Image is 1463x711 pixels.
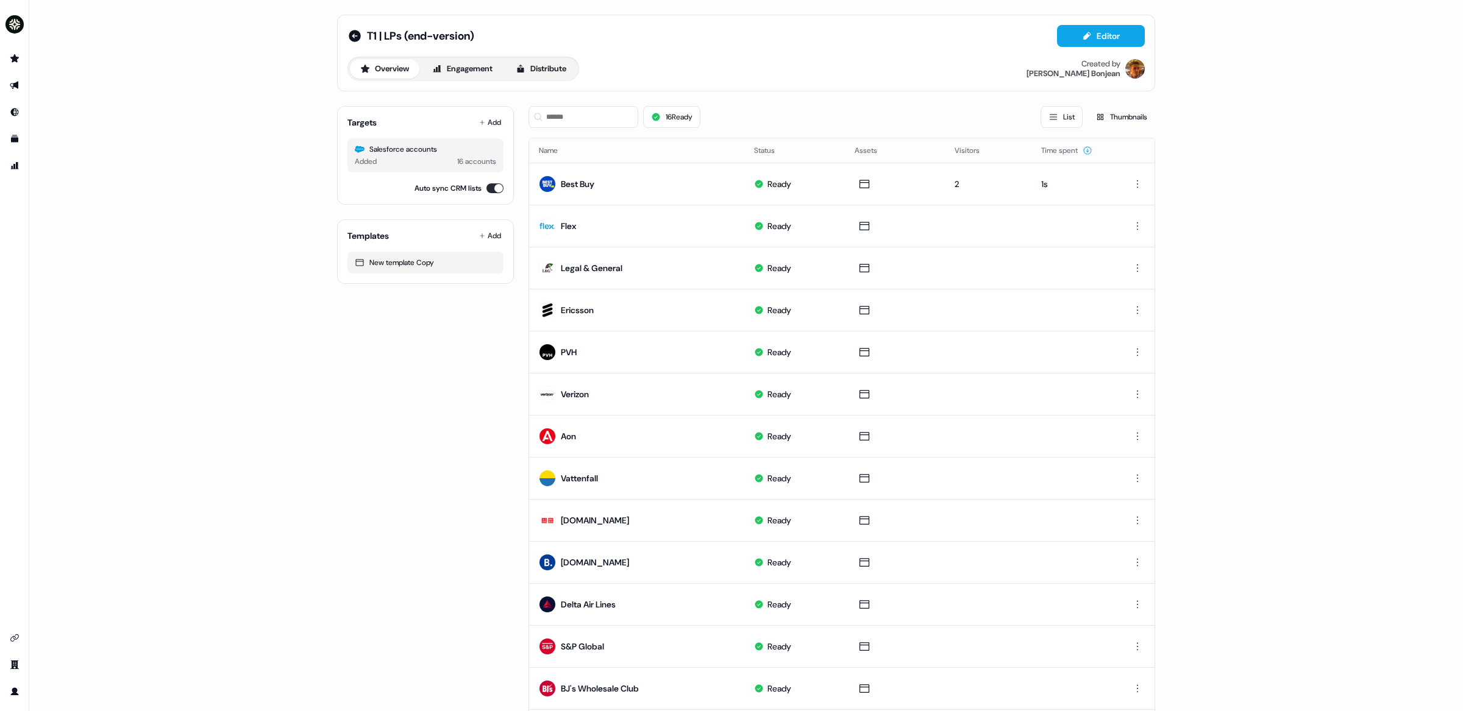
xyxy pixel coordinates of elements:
[561,220,576,232] div: Flex
[767,178,791,190] div: Ready
[767,682,791,695] div: Ready
[5,682,24,701] a: Go to profile
[561,514,629,526] div: [DOMAIN_NAME]
[350,59,419,79] button: Overview
[422,59,503,79] button: Engagement
[1125,59,1145,79] img: Vincent
[505,59,577,79] button: Distribute
[767,430,791,442] div: Ready
[561,598,616,610] div: Delta Air Lines
[347,230,389,242] div: Templates
[561,682,639,695] div: BJ's Wholesale Club
[643,106,700,128] button: 16Ready
[561,178,594,190] div: Best Buy
[1057,25,1145,47] button: Editor
[477,114,504,131] button: Add
[5,76,24,95] a: Go to outbound experience
[5,655,24,674] a: Go to team
[415,182,482,194] label: Auto sync CRM lists
[767,472,791,484] div: Ready
[767,640,791,653] div: Ready
[845,138,945,163] th: Assets
[561,556,629,568] div: [DOMAIN_NAME]
[955,140,994,161] button: Visitors
[561,430,576,442] div: Aon
[767,304,791,316] div: Ready
[561,304,594,316] div: Ericsson
[539,140,572,161] button: Name
[477,227,504,244] button: Add
[5,156,24,175] a: Go to attribution
[355,143,496,155] div: Salesforce accounts
[767,346,791,358] div: Ready
[355,256,496,269] div: New template Copy
[1041,178,1105,190] div: 1s
[1041,140,1092,161] button: Time spent
[5,49,24,68] a: Go to prospects
[457,155,496,168] div: 16 accounts
[5,129,24,149] a: Go to templates
[1057,31,1145,44] a: Editor
[767,388,791,400] div: Ready
[561,640,604,653] div: S&P Global
[5,628,24,648] a: Go to integrations
[767,514,791,526] div: Ready
[1027,69,1120,79] div: [PERSON_NAME] Bonjean
[767,598,791,610] div: Ready
[955,178,1021,190] div: 2
[767,556,791,568] div: Ready
[355,155,377,168] div: Added
[561,262,622,274] div: Legal & General
[5,102,24,122] a: Go to Inbound
[767,220,791,232] div: Ready
[367,29,474,43] span: T1 | LPs (end-version)
[561,346,577,358] div: PVH
[1041,106,1083,128] button: List
[561,388,589,400] div: Verizon
[347,116,377,129] div: Targets
[1087,106,1155,128] button: Thumbnails
[1081,59,1120,69] div: Created by
[754,140,789,161] button: Status
[561,472,598,484] div: Vattenfall
[767,262,791,274] div: Ready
